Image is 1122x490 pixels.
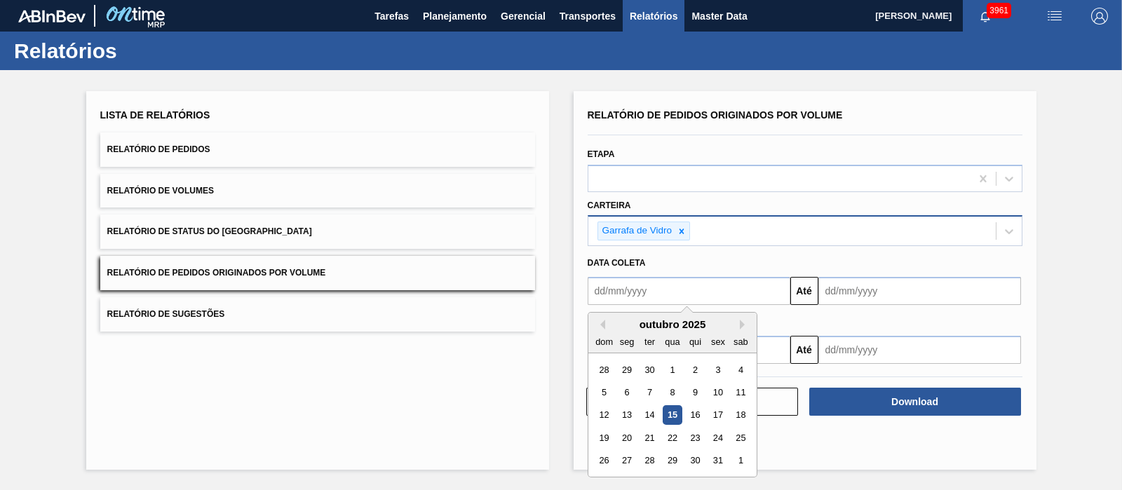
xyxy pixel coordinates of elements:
[588,109,843,121] span: Relatório de Pedidos Originados por Volume
[708,360,727,379] div: Choose sexta-feira, 3 de outubro de 2025
[107,268,326,278] span: Relatório de Pedidos Originados por Volume
[595,383,614,402] div: Choose domingo, 5 de outubro de 2025
[663,451,682,470] div: Choose quarta-feira, 29 de outubro de 2025
[107,309,225,319] span: Relatório de Sugestões
[100,215,535,249] button: Relatório de Status do [GEOGRAPHIC_DATA]
[14,43,263,59] h1: Relatórios
[501,8,546,25] span: Gerencial
[617,406,636,425] div: Choose segunda-feira, 13 de outubro de 2025
[617,383,636,402] div: Choose segunda-feira, 6 de outubro de 2025
[640,332,658,351] div: ter
[107,226,312,236] span: Relatório de Status do [GEOGRAPHIC_DATA]
[598,222,675,240] div: Garrafa de Vidro
[423,8,487,25] span: Planejamento
[640,451,658,470] div: Choose terça-feira, 28 de outubro de 2025
[708,451,727,470] div: Choose sexta-feira, 31 de outubro de 2025
[586,388,798,416] button: Limpar
[1091,8,1108,25] img: Logout
[1046,8,1063,25] img: userActions
[708,383,727,402] div: Choose sexta-feira, 10 de outubro de 2025
[100,109,210,121] span: Lista de Relatórios
[630,8,677,25] span: Relatórios
[100,256,535,290] button: Relatório de Pedidos Originados por Volume
[708,406,727,425] div: Choose sexta-feira, 17 de outubro de 2025
[560,8,616,25] span: Transportes
[617,451,636,470] div: Choose segunda-feira, 27 de outubro de 2025
[731,360,750,379] div: Choose sábado, 4 de outubro de 2025
[18,10,86,22] img: TNhmsLtSVTkK8tSr43FrP2fwEKptu5GPRR3wAAAABJRU5ErkJggg==
[617,332,636,351] div: seg
[588,258,646,268] span: Data coleta
[790,277,818,305] button: Até
[588,149,615,159] label: Etapa
[963,6,1008,26] button: Notificações
[740,320,750,329] button: Next Month
[685,428,704,447] div: Choose quinta-feira, 23 de outubro de 2025
[987,3,1011,18] span: 3961
[663,428,682,447] div: Choose quarta-feira, 22 de outubro de 2025
[731,451,750,470] div: Choose sábado, 1 de novembro de 2025
[663,332,682,351] div: qua
[100,297,535,332] button: Relatório de Sugestões
[640,406,658,425] div: Choose terça-feira, 14 de outubro de 2025
[685,451,704,470] div: Choose quinta-feira, 30 de outubro de 2025
[374,8,409,25] span: Tarefas
[663,360,682,379] div: Choose quarta-feira, 1 de outubro de 2025
[593,358,752,472] div: month 2025-10
[663,383,682,402] div: Choose quarta-feira, 8 de outubro de 2025
[818,336,1021,364] input: dd/mm/yyyy
[685,332,704,351] div: qui
[731,428,750,447] div: Choose sábado, 25 de outubro de 2025
[691,8,747,25] span: Master Data
[595,320,605,329] button: Previous Month
[588,200,631,210] label: Carteira
[588,277,790,305] input: dd/mm/yyyy
[731,383,750,402] div: Choose sábado, 11 de outubro de 2025
[107,186,214,196] span: Relatório de Volumes
[685,406,704,425] div: Choose quinta-feira, 16 de outubro de 2025
[100,174,535,208] button: Relatório de Volumes
[663,406,682,425] div: Choose quarta-feira, 15 de outubro de 2025
[588,318,757,330] div: outubro 2025
[595,406,614,425] div: Choose domingo, 12 de outubro de 2025
[685,360,704,379] div: Choose quinta-feira, 2 de outubro de 2025
[640,360,658,379] div: Choose terça-feira, 30 de setembro de 2025
[708,428,727,447] div: Choose sexta-feira, 24 de outubro de 2025
[595,332,614,351] div: dom
[617,360,636,379] div: Choose segunda-feira, 29 de setembro de 2025
[818,277,1021,305] input: dd/mm/yyyy
[640,428,658,447] div: Choose terça-feira, 21 de outubro de 2025
[617,428,636,447] div: Choose segunda-feira, 20 de outubro de 2025
[107,144,210,154] span: Relatório de Pedidos
[708,332,727,351] div: sex
[595,360,614,379] div: Choose domingo, 28 de setembro de 2025
[595,428,614,447] div: Choose domingo, 19 de outubro de 2025
[731,406,750,425] div: Choose sábado, 18 de outubro de 2025
[595,451,614,470] div: Choose domingo, 26 de outubro de 2025
[685,383,704,402] div: Choose quinta-feira, 9 de outubro de 2025
[809,388,1021,416] button: Download
[100,132,535,167] button: Relatório de Pedidos
[731,332,750,351] div: sab
[790,336,818,364] button: Até
[640,383,658,402] div: Choose terça-feira, 7 de outubro de 2025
